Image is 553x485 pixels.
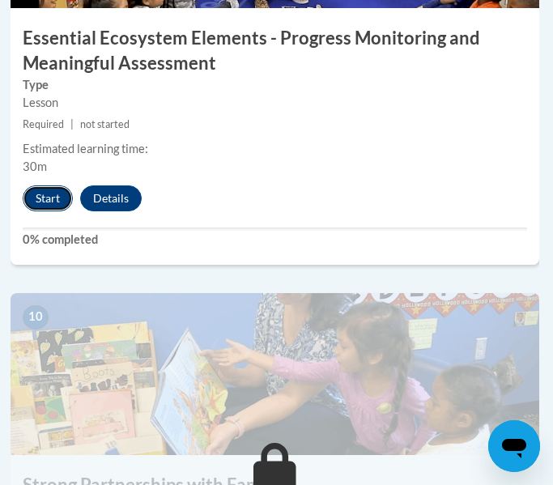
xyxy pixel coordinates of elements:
iframe: Button to launch messaging window [488,420,540,472]
span: | [70,118,74,130]
span: 10 [23,305,49,330]
label: 0% completed [23,231,527,249]
div: Estimated learning time: [23,140,527,158]
h3: Essential Ecosystem Elements - Progress Monitoring and Meaningful Assessment [11,26,539,76]
div: Lesson [23,94,527,112]
button: Details [80,185,142,211]
span: 30m [23,160,47,173]
span: Required [23,118,64,130]
img: Course Image [11,293,539,455]
span: not started [80,118,130,130]
button: Start [23,185,73,211]
label: Type [23,76,527,94]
